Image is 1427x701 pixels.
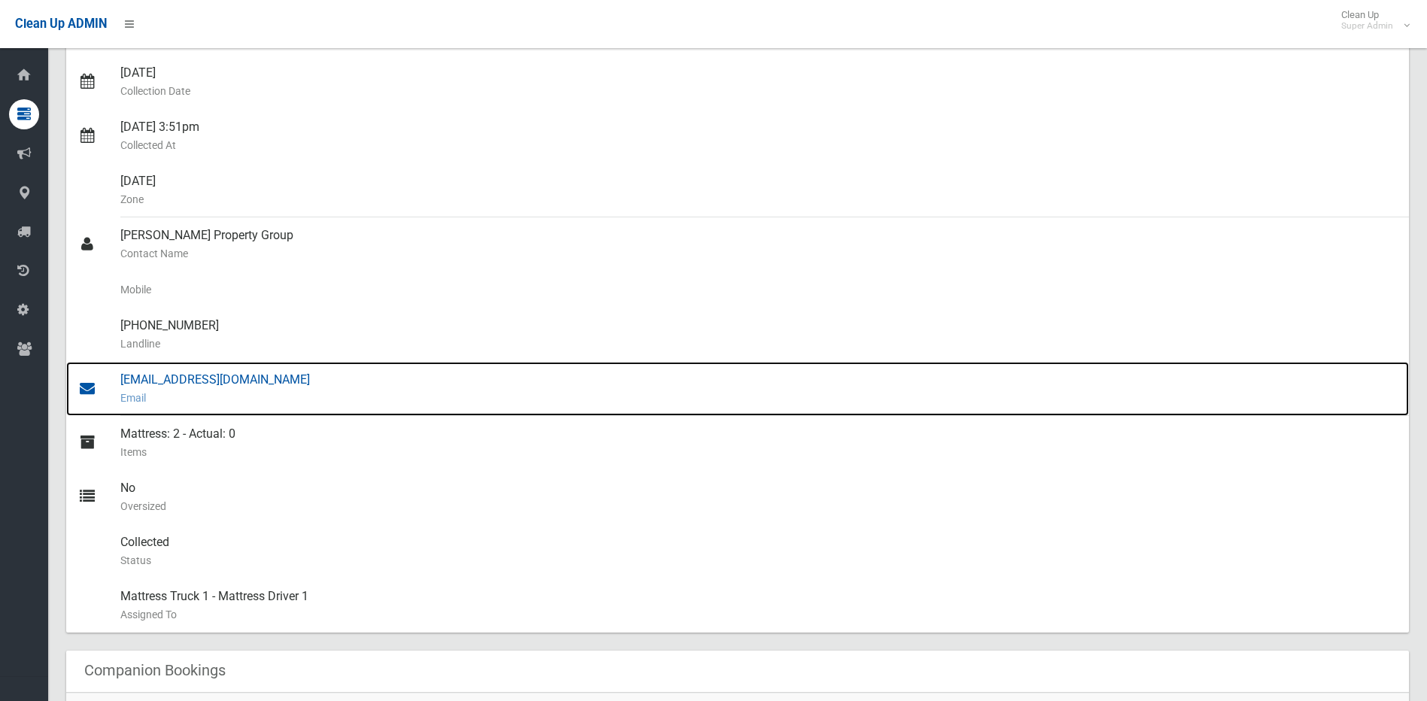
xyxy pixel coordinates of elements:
small: Zone [120,190,1397,208]
small: Oversized [120,497,1397,515]
small: Collection Date [120,82,1397,100]
header: Companion Bookings [66,656,244,685]
small: Items [120,443,1397,461]
div: No [120,470,1397,524]
small: Contact Name [120,244,1397,262]
div: [PHONE_NUMBER] [120,308,1397,362]
div: [EMAIL_ADDRESS][DOMAIN_NAME] [120,362,1397,416]
small: Mobile [120,281,1397,299]
div: [DATE] [120,55,1397,109]
small: Collected At [120,136,1397,154]
div: Mattress: 2 - Actual: 0 [120,416,1397,470]
small: Assigned To [120,605,1397,624]
span: Clean Up [1334,9,1408,32]
div: Mattress Truck 1 - Mattress Driver 1 [120,578,1397,633]
small: Landline [120,335,1397,353]
div: [PERSON_NAME] Property Group [120,217,1397,272]
small: Super Admin [1341,20,1393,32]
div: [DATE] 3:51pm [120,109,1397,163]
div: [DATE] [120,163,1397,217]
small: Email [120,389,1397,407]
small: Status [120,551,1397,569]
span: Clean Up ADMIN [15,17,107,31]
div: Collected [120,524,1397,578]
a: [EMAIL_ADDRESS][DOMAIN_NAME]Email [66,362,1409,416]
